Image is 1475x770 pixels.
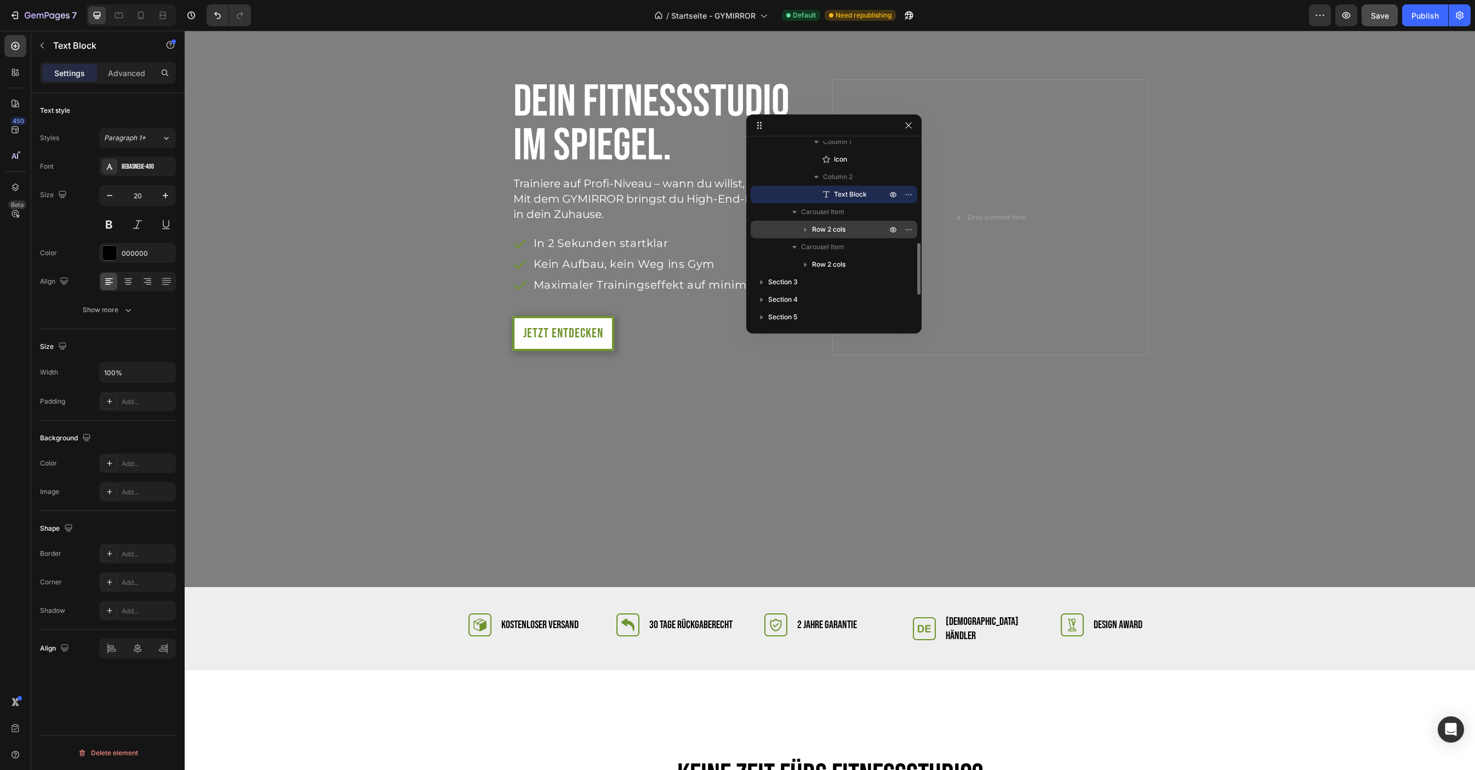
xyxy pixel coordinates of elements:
[40,133,59,143] div: Styles
[4,4,82,26] button: 7
[329,160,642,191] p: Mit dem GYMIRROR bringst du High-End-Fitness direkt in dein Zuhause.
[40,367,58,377] div: Width
[836,10,891,20] span: Need republishing
[349,246,626,262] p: Maximaler Trainingseffekt auf minimaler Fläche
[185,31,1475,770] iframe: Design area
[122,549,173,559] div: Add...
[349,226,626,241] p: Kein Aufbau, kein Weg ins Gym
[40,397,65,406] div: Padding
[40,521,75,536] div: Shape
[40,549,61,559] div: Border
[40,340,69,354] div: Size
[53,39,146,52] p: Text Block
[99,128,176,148] button: Paragraph 1*
[801,242,844,252] span: Carousel Item
[40,274,71,289] div: Align
[329,145,642,160] p: Trainiere auf Profi-Niveau – wann du willst, wo du willst.
[72,9,77,22] p: 7
[83,304,134,315] div: Show more
[122,487,173,497] div: Add...
[671,10,756,21] span: Startseite - GYMIRROR
[801,206,844,217] span: Carousel Item
[465,587,548,601] p: 30 Tage rückgaberecht
[613,587,672,601] p: 2 Jahre Garantie
[1438,716,1464,743] div: Open Intercom Messenger
[328,49,643,139] h1: Dein Fitnessstudio im Spiegel.
[10,117,26,125] div: 450
[40,162,54,171] div: Font
[108,67,145,79] p: Advanced
[40,577,62,587] div: Corner
[834,189,867,200] span: Text Block
[40,744,176,762] button: Delete element
[317,587,394,601] p: Kostenloser Versand
[8,200,26,209] div: Beta
[40,248,57,258] div: Color
[122,249,173,258] div: 000000
[823,171,853,182] span: Column 2
[122,459,173,469] div: Add...
[122,162,173,172] div: BebasNeue-400
[349,205,626,220] p: In 2 Sekunden startklar
[834,154,847,165] span: Icon
[122,397,173,407] div: Add...
[40,106,70,116] div: Text style
[100,363,175,382] input: Auto
[40,458,57,468] div: Color
[823,136,851,147] span: Column 1
[40,188,69,203] div: Size
[207,4,251,26] div: Undo/Redo
[328,285,430,320] button: <p>Jetzt entdecken</p>
[1371,11,1389,20] span: Save
[768,277,798,288] span: Section 3
[812,259,845,270] span: Row 2 cols
[768,294,798,305] span: Section 4
[122,606,173,616] div: Add...
[768,312,797,323] span: Section 5
[40,431,93,446] div: Background
[1411,10,1439,21] div: Publish
[812,224,845,235] span: Row 2 cols
[783,182,841,191] div: Drop element here
[122,578,173,588] div: Add...
[793,10,816,20] span: Default
[666,10,669,21] span: /
[40,300,176,320] button: Show more
[78,746,138,760] div: Delete element
[40,606,65,616] div: Shadow
[339,296,419,309] p: Jetzt entdecken
[40,487,59,497] div: Image
[1362,4,1398,26] button: Save
[104,133,146,143] span: Paragraph 1*
[761,584,857,612] p: [DEMOGRAPHIC_DATA] Händler
[1402,4,1448,26] button: Publish
[909,587,958,601] p: Design Award
[40,641,71,656] div: Align
[54,67,85,79] p: Settings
